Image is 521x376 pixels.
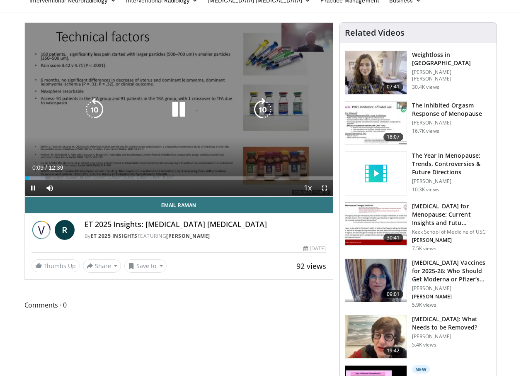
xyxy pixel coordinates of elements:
[85,220,326,229] h4: ET 2025 Insights: [MEDICAL_DATA] [MEDICAL_DATA]
[25,23,333,197] video-js: Video Player
[412,293,492,300] p: [PERSON_NAME]
[316,180,333,196] button: Fullscreen
[412,229,492,235] p: Keck School of Medicine of USC
[345,259,492,308] a: 09:01 [MEDICAL_DATA] Vaccines for 2025-26: Who Should Get Moderna or Pfizer’s Up… [PERSON_NAME] [...
[303,245,326,252] div: [DATE]
[345,259,407,302] img: 4e370bb1-17f0-4657-a42f-9b995da70d2f.png.150x105_q85_crop-smart_upscale.png
[383,347,403,355] span: 19:42
[412,69,492,82] p: [PERSON_NAME] [PERSON_NAME]
[345,315,492,359] a: 19:42 [MEDICAL_DATA]: What Needs to be Removed? [PERSON_NAME] 5.4K views
[412,178,492,185] p: [PERSON_NAME]
[412,237,492,244] p: [PERSON_NAME]
[412,51,492,67] h3: Weightloss in [GEOGRAPHIC_DATA]
[412,342,436,348] p: 5.4K views
[412,259,492,283] h3: [MEDICAL_DATA] Vaccines for 2025-26: Who Should Get Moderna or Pfizer’s Up…
[412,333,492,340] p: [PERSON_NAME]
[55,220,75,240] a: R
[300,180,316,196] button: Playback Rate
[345,51,407,94] img: 9983fed1-7565-45be-8934-aef1103ce6e2.150x105_q85_crop-smart_upscale.jpg
[345,28,405,38] h4: Related Videos
[41,180,58,196] button: Mute
[46,164,47,171] span: /
[25,180,41,196] button: Pause
[383,234,403,242] span: 30:41
[345,51,492,95] a: 07:41 Weightloss in [GEOGRAPHIC_DATA] [PERSON_NAME] [PERSON_NAME] 30.4K views
[412,84,439,90] p: 30.4K views
[345,152,407,195] img: video_placeholder_short.svg
[85,232,326,240] div: By FEATURING
[48,164,63,171] span: 12:39
[412,120,492,126] p: [PERSON_NAME]
[412,302,436,308] p: 5.9K views
[124,259,167,273] button: Save to
[345,101,492,145] a: 18:07 The Inhibited Orgasm Response of Menopause [PERSON_NAME] 16.7K views
[412,186,439,193] p: 10.3K views
[296,261,326,271] span: 92 views
[345,102,407,145] img: 283c0f17-5e2d-42ba-a87c-168d447cdba4.150x105_q85_crop-smart_upscale.jpg
[412,202,492,227] h3: [MEDICAL_DATA] for Menopause: Current Insights and Futu…
[412,365,430,374] p: New
[91,232,138,239] a: ET 2025 Insights
[32,259,80,272] a: Thumbs Up
[383,133,403,141] span: 18:07
[32,164,44,171] span: 0:09
[412,315,492,332] h3: [MEDICAL_DATA]: What Needs to be Removed?
[24,300,333,310] span: Comments 0
[345,151,492,195] a: The Year in Menopause: Trends, Controversies & Future Directions [PERSON_NAME] 10.3K views
[412,151,492,176] h3: The Year in Menopause: Trends, Controversies & Future Directions
[345,203,407,246] img: 47271b8a-94f4-49c8-b914-2a3d3af03a9e.150x105_q85_crop-smart_upscale.jpg
[412,101,492,118] h3: The Inhibited Orgasm Response of Menopause
[166,232,210,239] a: [PERSON_NAME]
[383,290,403,298] span: 09:01
[32,220,51,240] img: ET 2025 Insights
[383,83,403,91] span: 07:41
[412,128,439,134] p: 16.7K views
[83,259,121,273] button: Share
[412,285,492,292] p: [PERSON_NAME]
[25,197,333,213] a: Email Raman
[345,315,407,359] img: 4d0a4bbe-a17a-46ab-a4ad-f5554927e0d3.150x105_q85_crop-smart_upscale.jpg
[345,202,492,252] a: 30:41 [MEDICAL_DATA] for Menopause: Current Insights and Futu… Keck School of Medicine of USC [PE...
[412,245,436,252] p: 7.5K views
[25,176,333,180] div: Progress Bar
